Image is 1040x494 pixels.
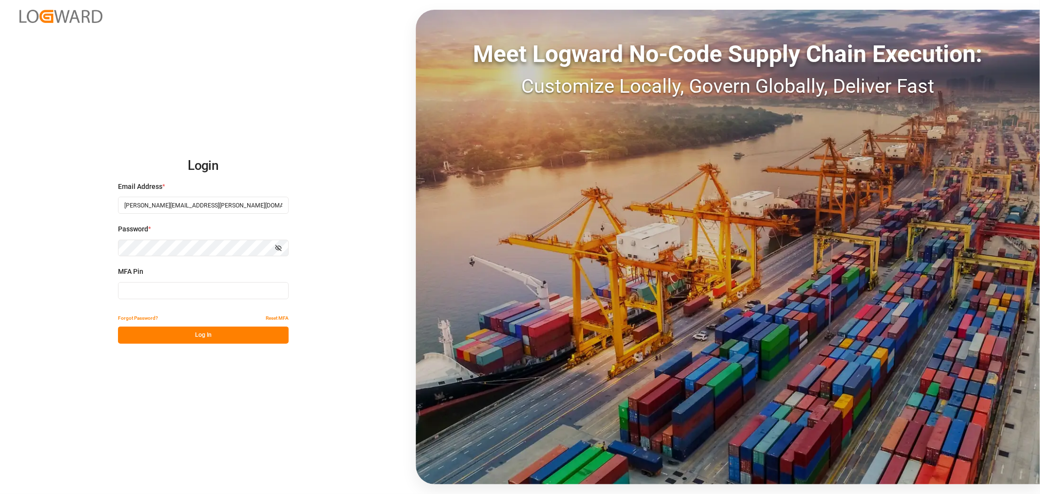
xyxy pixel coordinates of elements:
div: Customize Locally, Govern Globally, Deliver Fast [416,72,1040,101]
span: Password [118,224,148,234]
span: MFA Pin [118,267,143,277]
button: Log In [118,327,289,344]
h2: Login [118,150,289,182]
button: Forgot Password? [118,309,158,327]
img: Logward_new_orange.png [20,10,102,23]
div: Meet Logward No-Code Supply Chain Execution: [416,37,1040,72]
input: Enter your email [118,197,289,214]
span: Email Address [118,182,162,192]
button: Reset MFA [266,309,289,327]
